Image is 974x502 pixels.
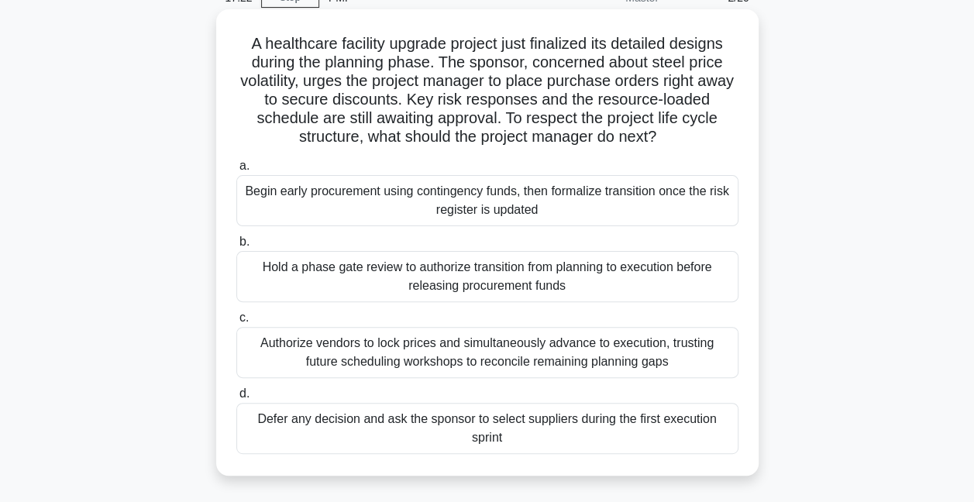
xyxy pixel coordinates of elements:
[239,159,250,172] span: a.
[239,235,250,248] span: b.
[236,251,738,302] div: Hold a phase gate review to authorize transition from planning to execution before releasing proc...
[236,403,738,454] div: Defer any decision and ask the sponsor to select suppliers during the first execution sprint
[239,311,249,324] span: c.
[236,175,738,226] div: Begin early procurement using contingency funds, then formalize transition once the risk register...
[239,387,250,400] span: d.
[236,327,738,378] div: Authorize vendors to lock prices and simultaneously advance to execution, trusting future schedul...
[235,34,740,147] h5: A healthcare facility upgrade project just finalized its detailed designs during the planning pha...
